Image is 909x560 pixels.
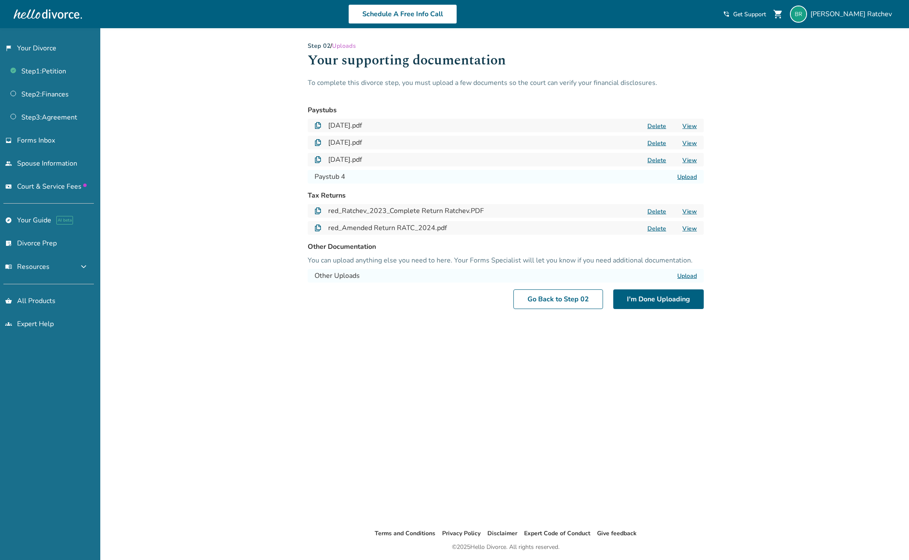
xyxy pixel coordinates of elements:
[5,263,12,270] span: menu_book
[682,207,697,216] a: View
[315,172,345,182] h4: Paystub 4
[5,137,12,144] span: inbox
[513,289,603,309] a: Go Back to Step 02
[790,6,807,23] img: br1969.b@gmail.com
[613,289,704,309] button: I'm Done Uploading
[17,136,55,145] span: Forms Inbox
[682,225,697,233] a: View
[773,9,783,19] span: shopping_cart
[308,42,330,50] a: Step 02
[597,528,637,539] li: Give feedback
[5,321,12,327] span: groups
[315,271,360,281] h4: Other Uploads
[308,78,704,98] p: To complete this divorce step, you must upload a few documents so the court can verify your finan...
[5,217,12,224] span: explore
[308,190,704,201] h3: Tax Returns
[308,105,704,115] h3: Paystubs
[733,10,766,18] span: Get Support
[866,519,909,560] iframe: Chat Widget
[5,45,12,52] span: flag_2
[645,122,669,131] button: Delete
[677,272,697,280] label: Upload
[5,262,50,271] span: Resources
[723,10,766,18] a: phone_in_talkGet Support
[315,156,321,163] img: Document
[487,528,517,539] li: Disclaimer
[328,223,447,233] h4: red_Amended Return RATC_2024.pdf
[79,262,89,272] span: expand_more
[645,139,669,148] button: Delete
[645,224,669,233] button: Delete
[56,216,73,225] span: AI beta
[308,255,704,265] p: You can upload anything else you need to here. Your Forms Specialist will let you know if you nee...
[5,240,12,247] span: list_alt_check
[348,4,457,24] a: Schedule A Free Info Call
[328,120,362,131] h4: [DATE].pdf
[328,206,484,216] h4: red_Ratchev_2023_Complete Return Ratchev.PDF
[375,529,435,537] a: Terms and Conditions
[308,242,704,252] h3: Other Documentation
[308,42,704,50] div: /
[682,156,697,164] a: View
[5,160,12,167] span: people
[315,139,321,146] img: Document
[682,139,697,147] a: View
[308,50,704,78] h1: Your supporting documentation
[315,207,321,214] img: Document
[677,173,697,181] label: Upload
[315,225,321,231] img: Document
[682,122,697,130] a: View
[328,137,362,148] h4: [DATE].pdf
[452,542,559,552] div: © 2025 Hello Divorce. All rights reserved.
[524,529,590,537] a: Expert Code of Conduct
[5,183,12,190] span: universal_currency_alt
[315,122,321,129] img: Document
[723,11,730,17] span: phone_in_talk
[5,297,12,304] span: shopping_basket
[810,9,895,19] span: [PERSON_NAME] Ratchev
[332,42,356,50] span: Uploads
[17,182,87,191] span: Court & Service Fees
[328,155,362,165] h4: [DATE].pdf
[645,207,669,216] button: Delete
[442,529,481,537] a: Privacy Policy
[645,156,669,165] button: Delete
